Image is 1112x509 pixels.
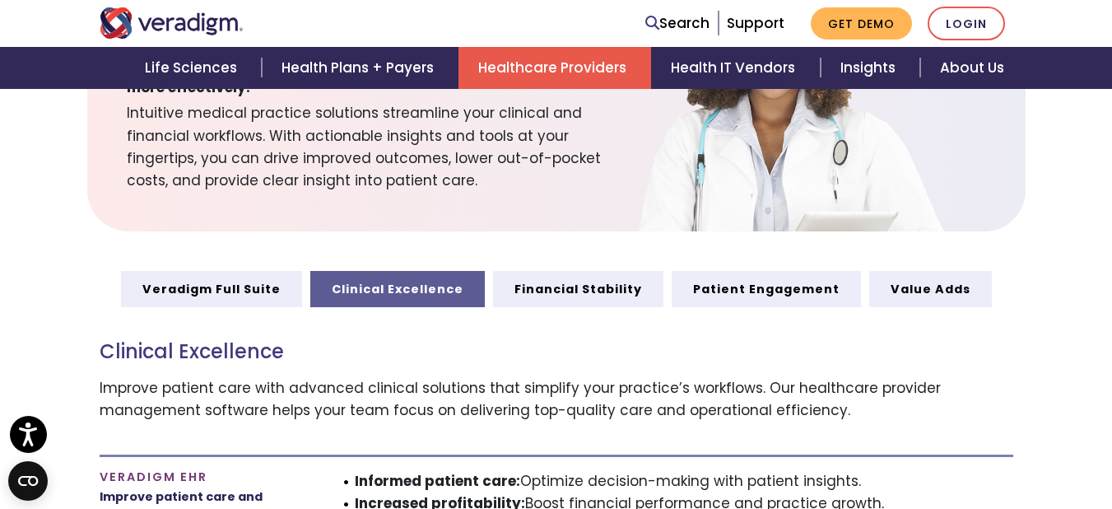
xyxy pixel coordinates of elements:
a: Clinical Excellence [310,271,485,307]
li: Optimize decision-making with patient insights. [355,470,1013,493]
h3: Clinical Excellence [100,340,1013,364]
a: Financial Stability [493,271,663,307]
span: Intuitive medical practice solutions streamline your clinical and financial workflows. With actio... [127,99,635,192]
iframe: Drift Chat Widget [796,390,1092,489]
a: About Us [920,47,1024,89]
a: Get Demo [811,7,912,40]
a: Veradigm Full Suite [121,271,302,307]
h4: Veradigm EHR [100,470,309,484]
a: Healthcare Providers [458,47,651,89]
strong: Informed patient care: [355,471,520,491]
a: Health Plans + Payers [262,47,458,89]
button: Open CMP widget [8,461,48,501]
a: Insights [821,47,920,89]
a: Life Sciences [125,47,262,89]
a: Search [645,12,710,35]
a: Patient Engagement [672,271,861,307]
a: Value Adds [869,271,992,307]
img: Veradigm logo [100,7,244,39]
a: Health IT Vendors [651,47,820,89]
a: Login [928,7,1005,40]
a: Support [727,13,784,33]
p: Improve patient care with advanced clinical solutions that simplify your practice’s workflows. Ou... [100,377,1013,422]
